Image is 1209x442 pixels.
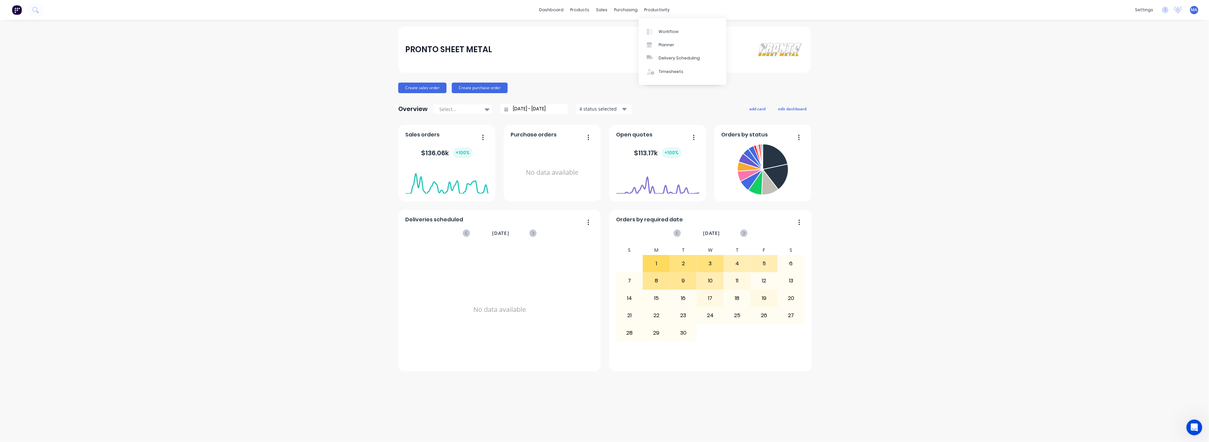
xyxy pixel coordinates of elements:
a: Planner [639,38,726,52]
div: 22 [643,307,670,324]
div: 8 [643,273,670,289]
div: 10 [697,273,723,289]
div: Overview [398,102,428,116]
div: 7 [616,273,643,289]
div: 6 [778,255,804,272]
a: Timesheets [639,65,726,78]
div: 21 [616,307,643,324]
div: S [778,245,805,255]
img: Factory [12,5,22,15]
div: 28 [616,324,643,341]
div: 5 [751,255,777,272]
div: T [670,245,697,255]
div: F [751,245,778,255]
a: dashboard [536,5,567,15]
div: M [643,245,670,255]
div: 14 [616,290,643,307]
div: 26 [751,307,777,324]
div: purchasing [611,5,641,15]
div: 15 [643,290,670,307]
div: + 100 % [453,147,473,158]
div: $ 136.06k [421,147,473,158]
div: 27 [778,307,804,324]
a: Delivery Scheduling [639,52,726,65]
button: add card [745,104,770,113]
span: Open quotes [616,131,653,139]
div: Planner [659,42,674,48]
div: Workflow [659,29,679,35]
div: 29 [643,324,670,341]
div: T [724,245,751,255]
button: Create sales order [398,83,447,93]
button: edit dashboard [774,104,811,113]
div: W [697,245,724,255]
div: 24 [697,307,723,324]
div: 16 [670,290,697,307]
div: S [616,245,643,255]
span: Purchase orders [511,131,557,139]
div: PRONTO SHEET METAL [406,43,492,56]
div: settings [1132,5,1157,15]
div: 20 [778,290,804,307]
button: Create purchase order [452,83,508,93]
div: productivity [641,5,673,15]
span: Sales orders [406,131,440,139]
div: 9 [670,273,697,289]
div: 30 [670,324,697,341]
div: 4 status selected [579,105,621,112]
div: 19 [751,290,777,307]
div: Timesheets [659,69,683,75]
div: 4 [724,255,751,272]
div: 3 [697,255,723,272]
div: 17 [697,290,723,307]
div: No data available [406,245,594,374]
button: 4 status selected [576,104,632,114]
div: + 100 % [662,147,682,158]
span: Orders by status [721,131,768,139]
div: Delivery Scheduling [659,55,700,61]
div: 11 [724,273,751,289]
div: 1 [643,255,670,272]
div: 23 [670,307,697,324]
span: [DATE] [492,230,509,237]
div: sales [593,5,611,15]
span: [DATE] [703,230,720,237]
div: 25 [724,307,751,324]
div: 2 [670,255,697,272]
img: PRONTO SHEET METAL [757,42,803,57]
div: products [567,5,593,15]
iframe: Intercom live chat [1187,420,1202,435]
div: 13 [778,273,804,289]
div: 12 [751,273,777,289]
a: Workflow [639,25,726,38]
div: No data available [511,141,594,204]
div: $ 113.17k [634,147,682,158]
div: 18 [724,290,751,307]
span: MA [1191,7,1197,13]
